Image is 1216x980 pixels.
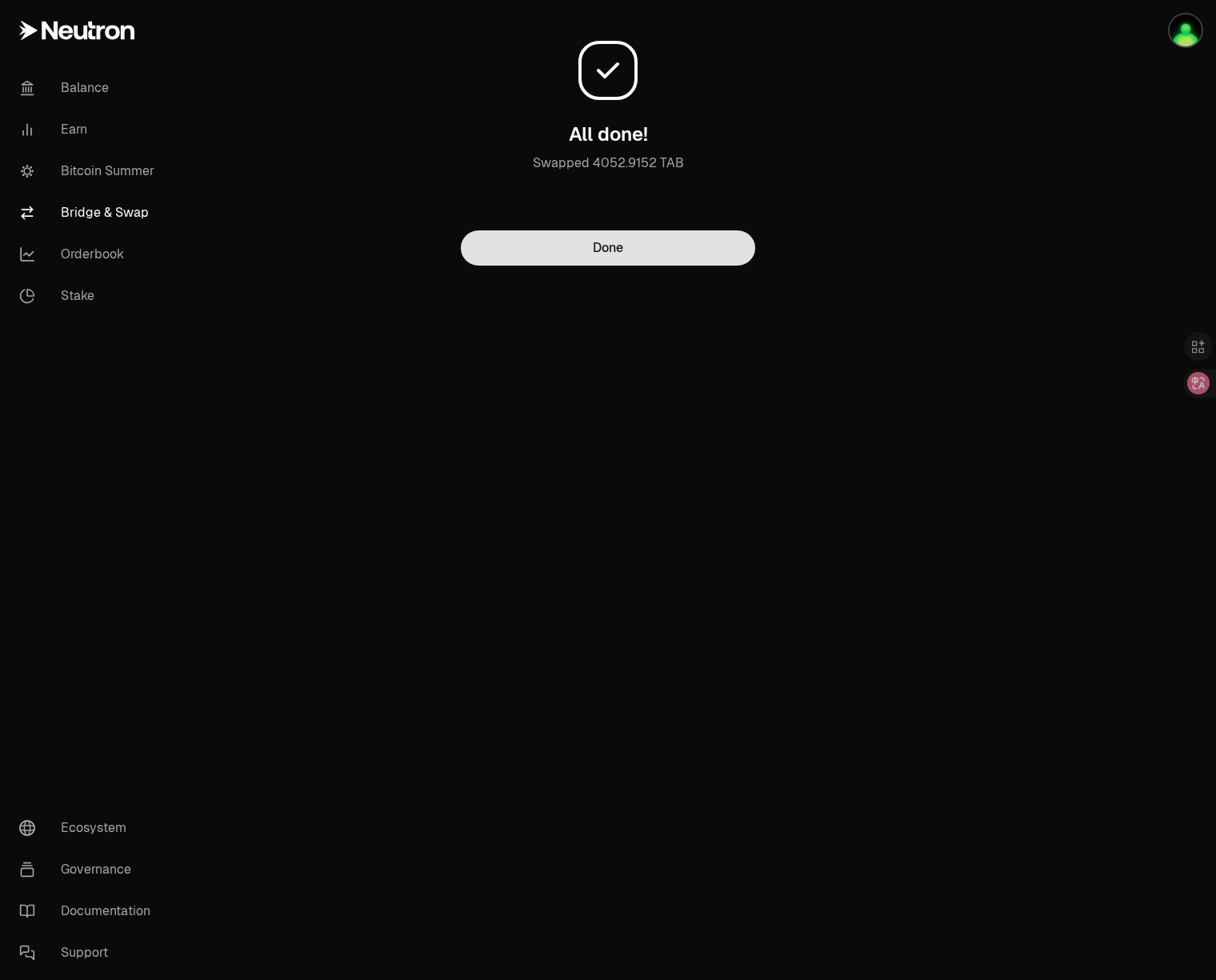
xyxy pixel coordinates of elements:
h3: All done! [569,122,648,147]
a: Support [6,932,173,974]
a: Earn [6,109,173,150]
img: zsky [1170,14,1202,46]
a: Ecosystem [6,807,173,849]
a: Documentation [6,890,173,932]
a: Bridge & Swap [6,192,173,234]
a: Governance [6,849,173,890]
a: Bitcoin Summer [6,150,173,192]
a: Stake [6,275,173,317]
p: Swapped 4052.9152 TAB [461,154,755,192]
a: Orderbook [6,234,173,275]
a: Balance [6,67,173,109]
button: Done [461,230,755,266]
